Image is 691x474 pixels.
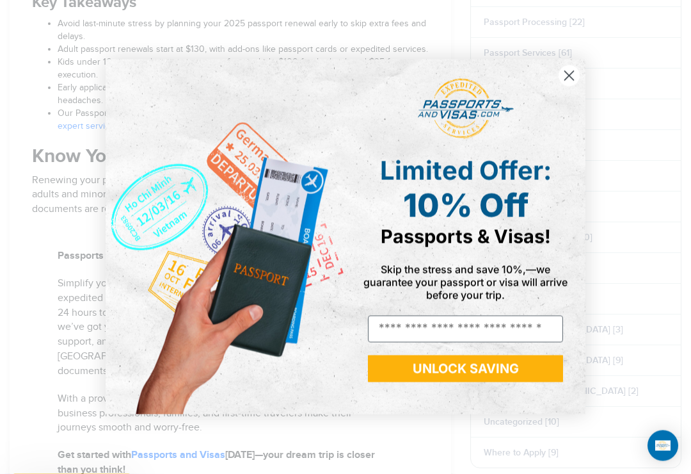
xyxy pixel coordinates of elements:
[380,155,552,186] span: Limited Offer:
[558,65,580,87] button: Close dialog
[403,186,528,225] span: 10% Off
[381,225,551,248] span: Passports & Visas!
[647,430,678,461] div: Open Intercom Messenger
[368,355,563,382] button: UNLOCK SAVING
[363,263,568,302] span: Skip the stress and save 10%,—we guarantee your passport or visa will arrive before your trip.
[106,60,345,414] img: de9cda0d-0715-46ca-9a25-073762a91ba7.png
[418,79,514,139] img: passports and visas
